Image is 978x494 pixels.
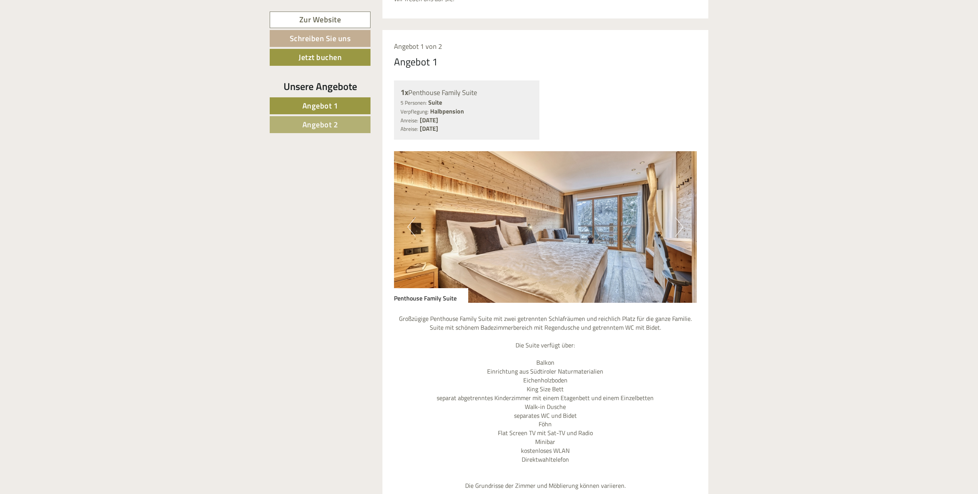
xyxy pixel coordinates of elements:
[270,79,371,93] div: Unsere Angebote
[401,86,408,98] b: 1x
[302,100,338,112] span: Angebot 1
[270,49,371,66] a: Jetzt buchen
[401,117,418,124] small: Anreise:
[401,87,533,98] div: Penthouse Family Suite
[675,217,683,237] button: Next
[302,118,338,130] span: Angebot 2
[420,115,438,125] b: [DATE]
[12,37,119,43] small: 10:02
[12,22,119,28] div: [GEOGRAPHIC_DATA]
[6,21,123,44] div: Guten Tag, wie können wir Ihnen helfen?
[401,125,418,133] small: Abreise:
[394,314,697,490] p: Großzügige Penthouse Family Suite mit zwei getrennten Schlafräumen und reichlich Platz für die ga...
[401,99,427,107] small: 5 Personen:
[394,288,468,303] div: Penthouse Family Suite
[407,217,416,237] button: Previous
[420,124,438,133] b: [DATE]
[394,151,697,303] img: image
[270,30,371,47] a: Schreiben Sie uns
[401,108,429,115] small: Verpflegung:
[138,6,165,19] div: [DATE]
[428,98,442,107] b: Suite
[394,41,442,52] span: Angebot 1 von 2
[394,55,438,69] div: Angebot 1
[254,199,303,216] button: Senden
[430,107,464,116] b: Halbpension
[270,12,371,28] a: Zur Website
